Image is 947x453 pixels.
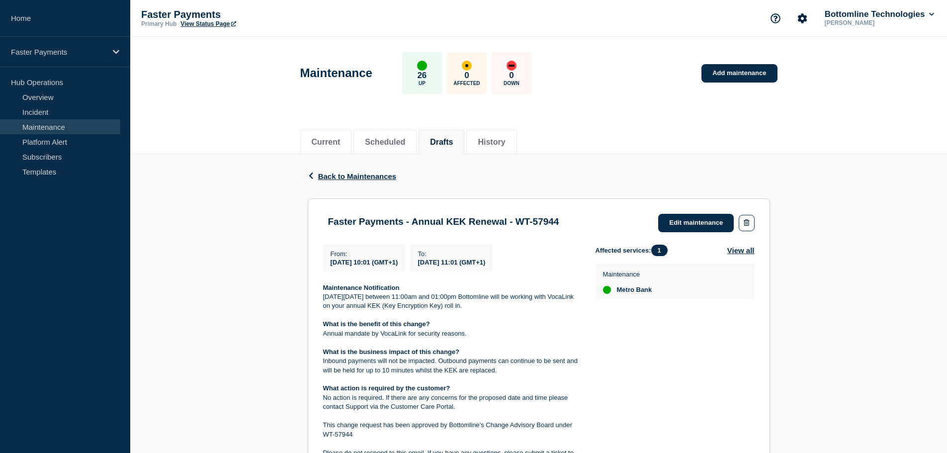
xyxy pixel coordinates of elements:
p: 0 [464,71,469,81]
strong: What action is required by the customer? [323,384,450,392]
span: Affected services: [596,245,673,256]
strong: What is the benefit of this change? [323,320,430,328]
a: View Status Page [180,20,236,27]
button: Scheduled [365,138,405,147]
div: affected [462,61,472,71]
span: [DATE] 10:01 (GMT+1) [331,259,398,266]
button: Support [765,8,786,29]
span: Metro Bank [617,286,652,294]
p: Faster Payments [11,48,106,56]
strong: Maintenance Notification [323,284,400,291]
p: Primary Hub [141,20,176,27]
span: Back to Maintenances [318,172,397,181]
button: Back to Maintenances [308,172,397,181]
button: Account settings [792,8,813,29]
button: History [478,138,505,147]
p: [DATE][DATE] between 11:00am and 01:00pm Bottomline will be working with VocaLink on your annual ... [323,292,580,311]
div: down [507,61,517,71]
strong: What is the business impact of this change? [323,348,460,356]
button: View all [727,245,755,256]
p: No action is required. If there are any concerns for the proposed date and time please contact Su... [323,393,580,412]
p: From : [331,250,398,258]
a: Edit maintenance [658,214,734,232]
button: Current [312,138,341,147]
p: Up [419,81,426,86]
p: Maintenance [603,271,652,278]
h3: Faster Payments - Annual KEK Renewal - WT-57944 [328,216,559,227]
a: Add maintenance [701,64,777,83]
div: up [417,61,427,71]
span: [DATE] 11:01 (GMT+1) [418,259,485,266]
div: up [603,286,611,294]
button: Bottomline Technologies [823,9,936,19]
button: Drafts [430,138,453,147]
p: To : [418,250,485,258]
p: Inbound payments will not be impacted. Outbound payments can continue to be sent and will be held... [323,357,580,375]
p: 0 [509,71,514,81]
p: [PERSON_NAME] [823,19,926,26]
p: 26 [417,71,427,81]
p: Faster Payments [141,9,340,20]
h1: Maintenance [300,66,372,80]
p: Down [504,81,519,86]
p: Affected [453,81,480,86]
p: This change request has been approved by Bottomline’s Change Advisory Board under WT-57944 [323,421,580,439]
span: 1 [651,245,668,256]
p: Annual mandate by VocaLink for security reasons. [323,329,580,338]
